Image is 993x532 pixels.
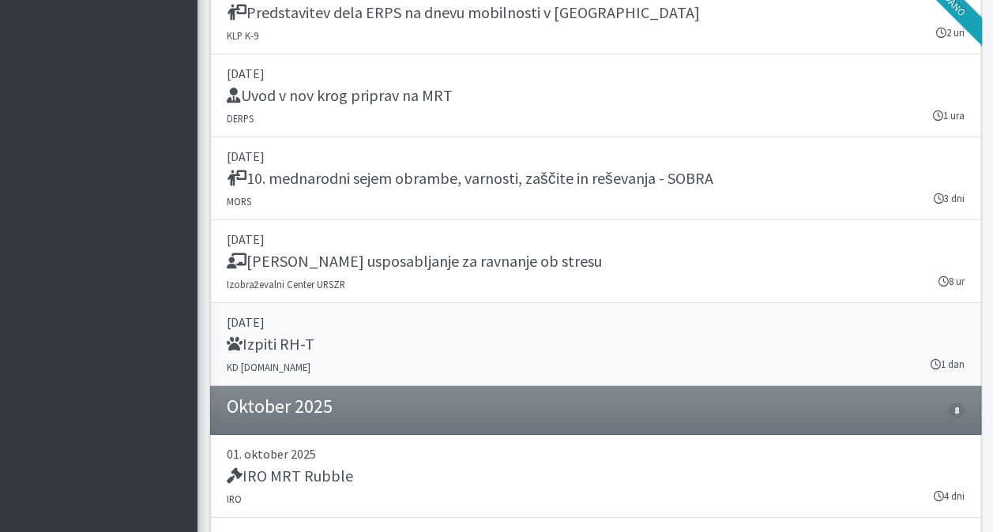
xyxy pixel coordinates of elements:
[227,444,965,463] p: 01. oktober 2025
[227,252,602,271] h5: [PERSON_NAME] usposabljanje za ravnanje ob stresu
[227,335,314,354] h5: Izpiti RH-T
[934,191,965,206] small: 3 dni
[227,64,965,83] p: [DATE]
[227,493,242,505] small: IRO
[227,3,700,22] h5: Predstavitev dela ERPS na dnevu mobilnosti v [GEOGRAPHIC_DATA]
[227,395,333,418] h4: Oktober 2025
[227,147,965,166] p: [DATE]
[227,29,258,42] small: KLP K-9
[210,435,981,518] a: 01. oktober 2025 IRO MRT Rubble IRO 4 dni
[210,137,981,220] a: [DATE] 10. mednarodni sejem obrambe, varnosti, zaščite in reševanja - SOBRA MORS 3 dni
[227,230,965,249] p: [DATE]
[227,112,254,125] small: DERPS
[227,278,345,290] small: Izobraževalni Center URSZR
[210,303,981,386] a: [DATE] Izpiti RH-T KD [DOMAIN_NAME] 1 dan
[227,86,453,105] h5: Uvod v nov krog priprav na MRT
[227,361,310,373] small: KD [DOMAIN_NAME]
[933,108,965,123] small: 1 ura
[948,403,964,418] span: 8
[210,220,981,303] a: [DATE] [PERSON_NAME] usposabljanje za ravnanje ob stresu Izobraževalni Center URSZR 8 ur
[938,274,965,289] small: 8 ur
[227,313,965,332] p: [DATE]
[931,357,965,372] small: 1 dan
[934,489,965,504] small: 4 dni
[227,169,713,188] h5: 10. mednarodni sejem obrambe, varnosti, zaščite in reševanja - SOBRA
[227,195,251,208] small: MORS
[227,466,353,485] h5: IRO MRT Rubble
[210,54,981,137] a: [DATE] Uvod v nov krog priprav na MRT DERPS 1 ura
